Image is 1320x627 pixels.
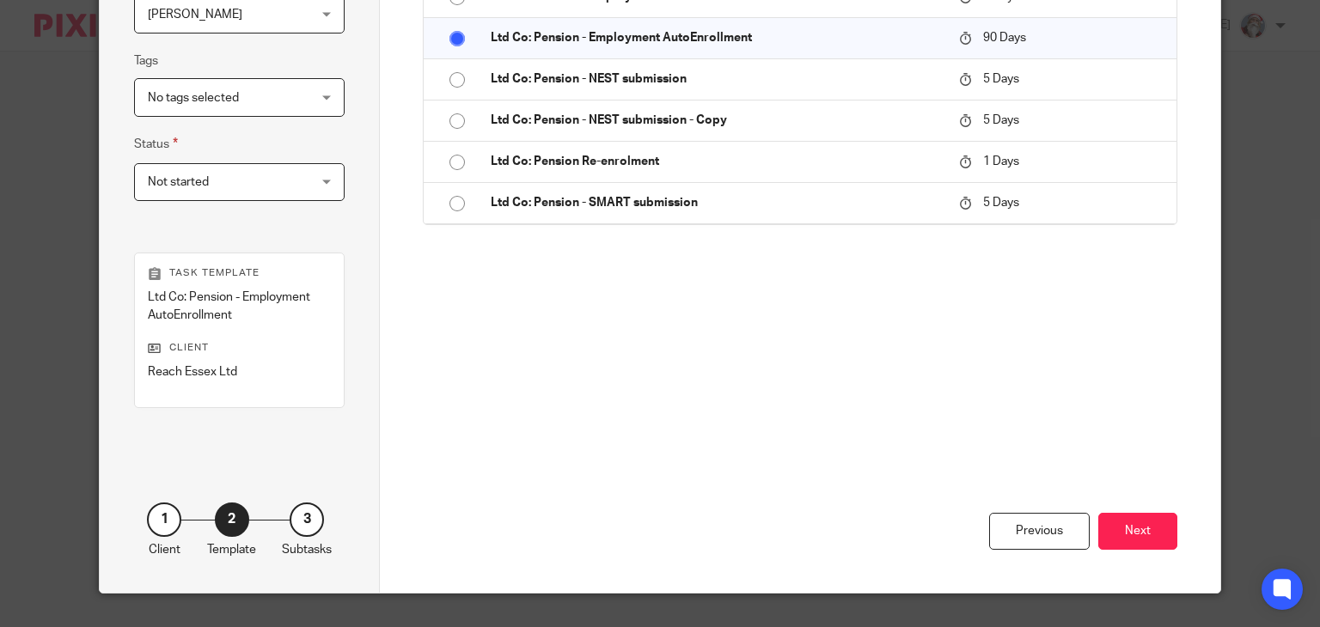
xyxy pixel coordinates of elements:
span: 5 Days [983,73,1019,85]
span: 1 Days [983,155,1019,167]
span: No tags selected [148,92,239,104]
div: Previous [989,513,1090,550]
div: 1 [147,502,181,537]
span: 5 Days [983,197,1019,209]
span: 5 Days [983,114,1019,126]
p: Ltd Co: Pension - SMART submission [491,194,942,211]
p: Reach Essex Ltd [148,363,331,380]
p: Ltd Co: Pension - Employment AutoEnrollment [491,29,942,46]
p: Template [207,541,256,558]
span: [PERSON_NAME] [148,9,242,21]
label: Tags [134,52,158,70]
span: 90 Days [983,32,1026,44]
p: Ltd Co: Pension - NEST submission - Copy [491,112,942,129]
p: Task template [148,266,331,280]
button: Next [1098,513,1177,550]
p: Client [149,541,180,558]
p: Subtasks [282,541,332,558]
p: Ltd Co: Pension Re-enrolment [491,153,942,170]
p: Client [148,341,331,355]
span: Not started [148,176,209,188]
div: 3 [290,502,324,537]
p: Ltd Co: Pension - Employment AutoEnrollment [148,289,331,324]
div: 2 [215,502,249,537]
p: Ltd Co: Pension - NEST submission [491,70,942,88]
label: Status [134,134,178,154]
